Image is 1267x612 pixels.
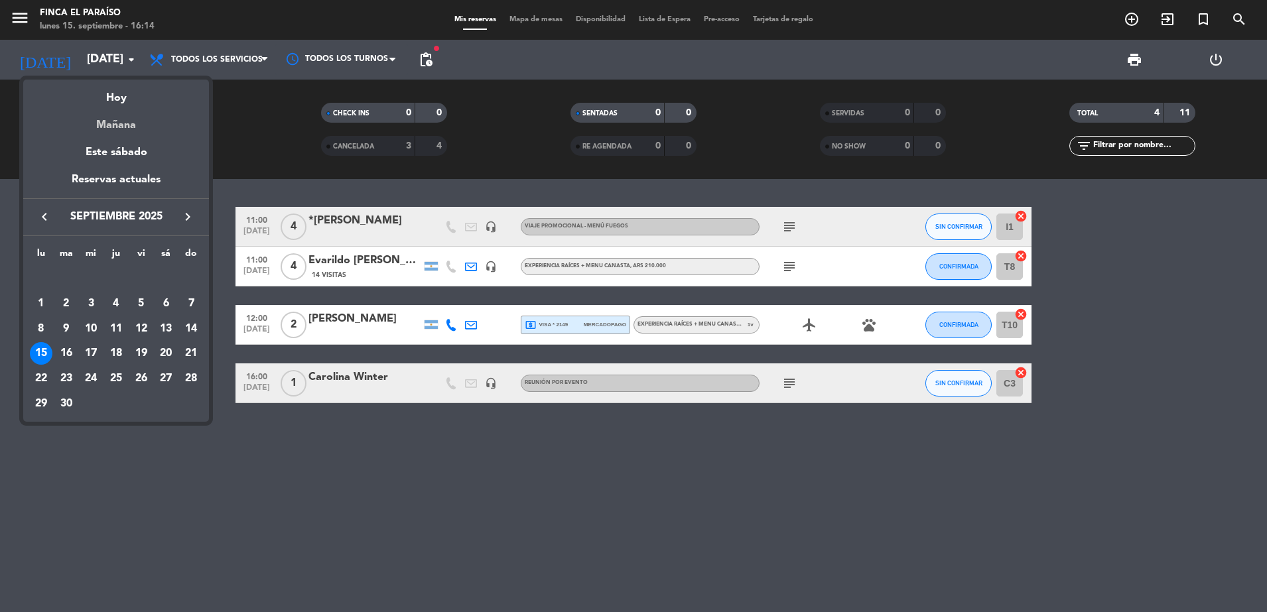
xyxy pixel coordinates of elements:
div: 19 [130,342,153,365]
td: 30 de septiembre de 2025 [54,391,79,416]
button: keyboard_arrow_right [176,208,200,225]
div: 21 [180,342,202,365]
td: 1 de septiembre de 2025 [29,291,54,316]
span: septiembre 2025 [56,208,176,225]
td: 17 de septiembre de 2025 [78,341,103,366]
div: 11 [105,318,127,340]
td: 15 de septiembre de 2025 [29,341,54,366]
i: keyboard_arrow_left [36,209,52,225]
th: viernes [129,246,154,267]
div: 6 [155,292,177,315]
td: SEP. [29,266,204,291]
td: 20 de septiembre de 2025 [154,341,179,366]
div: 24 [80,367,102,390]
td: 21 de septiembre de 2025 [178,341,204,366]
td: 22 de septiembre de 2025 [29,366,54,391]
div: 2 [55,292,78,315]
div: Hoy [23,80,209,107]
div: 17 [80,342,102,365]
div: 12 [130,318,153,340]
td: 26 de septiembre de 2025 [129,366,154,391]
td: 27 de septiembre de 2025 [154,366,179,391]
div: 1 [30,292,52,315]
div: Este sábado [23,134,209,171]
td: 28 de septiembre de 2025 [178,366,204,391]
div: 25 [105,367,127,390]
div: 20 [155,342,177,365]
div: 3 [80,292,102,315]
td: 16 de septiembre de 2025 [54,341,79,366]
td: 5 de septiembre de 2025 [129,291,154,316]
td: 12 de septiembre de 2025 [129,316,154,341]
td: 8 de septiembre de 2025 [29,316,54,341]
td: 19 de septiembre de 2025 [129,341,154,366]
div: 27 [155,367,177,390]
th: martes [54,246,79,267]
th: jueves [103,246,129,267]
th: sábado [154,246,179,267]
td: 10 de septiembre de 2025 [78,316,103,341]
td: 6 de septiembre de 2025 [154,291,179,316]
div: 23 [55,367,78,390]
div: 8 [30,318,52,340]
td: 29 de septiembre de 2025 [29,391,54,416]
td: 25 de septiembre de 2025 [103,366,129,391]
div: 18 [105,342,127,365]
td: 3 de septiembre de 2025 [78,291,103,316]
div: 26 [130,367,153,390]
div: 16 [55,342,78,365]
td: 24 de septiembre de 2025 [78,366,103,391]
div: 15 [30,342,52,365]
button: keyboard_arrow_left [33,208,56,225]
div: 9 [55,318,78,340]
th: domingo [178,246,204,267]
div: Reservas actuales [23,171,209,198]
div: 30 [55,393,78,415]
td: 11 de septiembre de 2025 [103,316,129,341]
div: 10 [80,318,102,340]
td: 7 de septiembre de 2025 [178,291,204,316]
td: 2 de septiembre de 2025 [54,291,79,316]
div: 28 [180,367,202,390]
i: keyboard_arrow_right [180,209,196,225]
th: lunes [29,246,54,267]
div: 13 [155,318,177,340]
div: 4 [105,292,127,315]
td: 13 de septiembre de 2025 [154,316,179,341]
td: 14 de septiembre de 2025 [178,316,204,341]
div: 29 [30,393,52,415]
th: miércoles [78,246,103,267]
div: 5 [130,292,153,315]
div: Mañana [23,107,209,134]
div: 7 [180,292,202,315]
td: 23 de septiembre de 2025 [54,366,79,391]
td: 4 de septiembre de 2025 [103,291,129,316]
td: 9 de septiembre de 2025 [54,316,79,341]
td: 18 de septiembre de 2025 [103,341,129,366]
div: 22 [30,367,52,390]
div: 14 [180,318,202,340]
